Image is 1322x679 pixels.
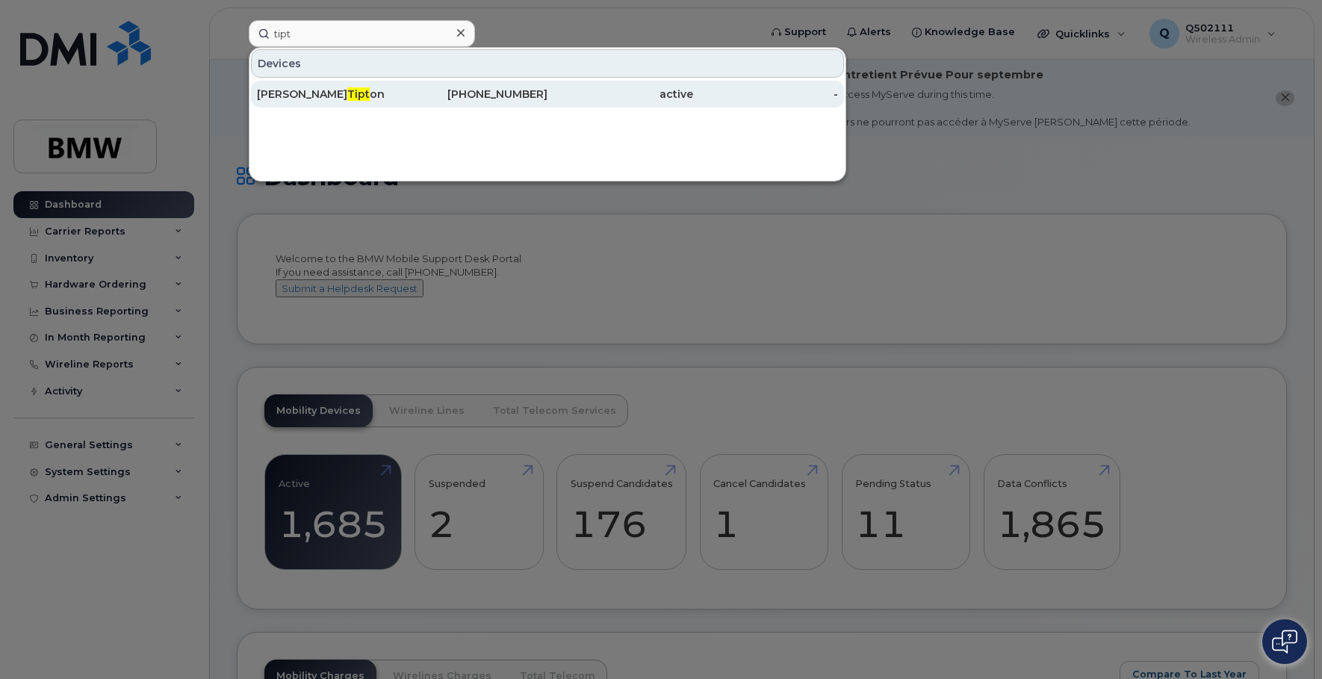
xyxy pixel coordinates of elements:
[257,87,403,102] div: [PERSON_NAME] on
[403,87,548,102] div: [PHONE_NUMBER]
[1272,630,1297,654] img: Open chat
[547,87,693,102] div: active
[347,87,370,101] span: Tipt
[251,49,844,78] div: Devices
[693,87,839,102] div: -
[251,81,844,108] a: [PERSON_NAME]Tipton[PHONE_NUMBER]active-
